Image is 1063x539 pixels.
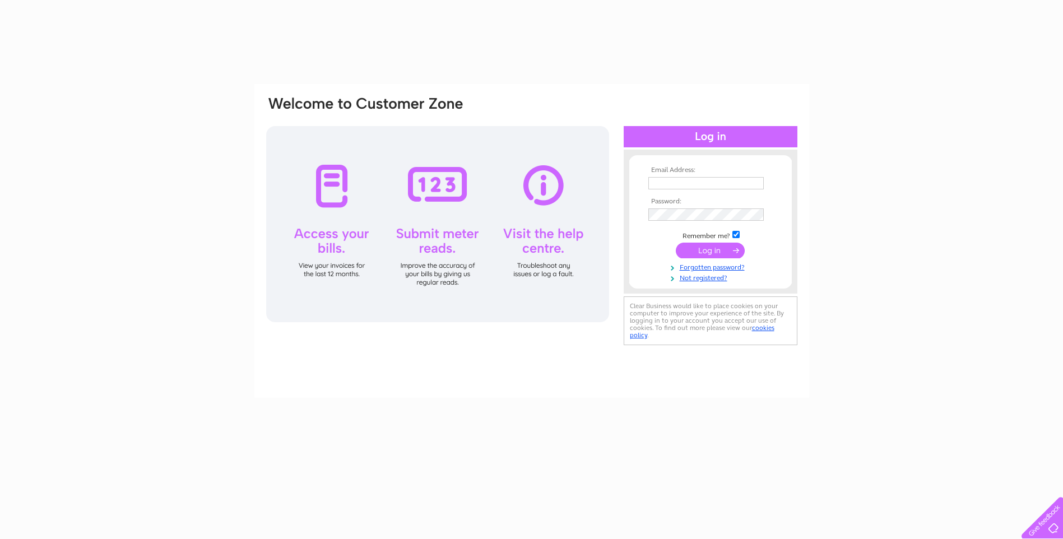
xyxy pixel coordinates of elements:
[648,272,776,282] a: Not registered?
[630,324,774,339] a: cookies policy
[646,229,776,240] td: Remember me?
[648,261,776,272] a: Forgotten password?
[624,296,797,345] div: Clear Business would like to place cookies on your computer to improve your experience of the sit...
[646,198,776,206] th: Password:
[676,243,745,258] input: Submit
[646,166,776,174] th: Email Address:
